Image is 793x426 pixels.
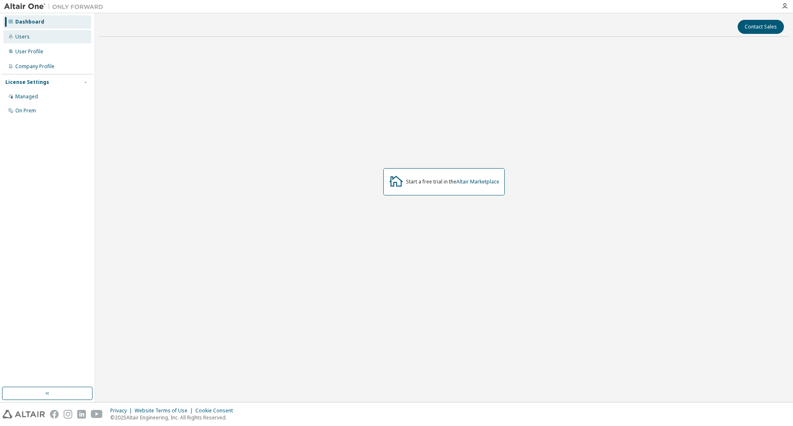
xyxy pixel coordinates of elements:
[91,410,103,419] img: youtube.svg
[135,407,195,414] div: Website Terms of Use
[110,407,135,414] div: Privacy
[2,410,45,419] img: altair_logo.svg
[5,79,49,86] div: License Settings
[738,20,784,34] button: Contact Sales
[64,410,72,419] img: instagram.svg
[110,414,238,421] p: © 2025 Altair Engineering, Inc. All Rights Reserved.
[4,2,107,11] img: Altair One
[15,63,55,70] div: Company Profile
[15,107,36,114] div: On Prem
[456,178,499,185] a: Altair Marketplace
[15,93,38,100] div: Managed
[15,33,30,40] div: Users
[15,19,44,25] div: Dashboard
[77,410,86,419] img: linkedin.svg
[406,178,499,185] div: Start a free trial in the
[195,407,238,414] div: Cookie Consent
[50,410,59,419] img: facebook.svg
[15,48,43,55] div: User Profile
